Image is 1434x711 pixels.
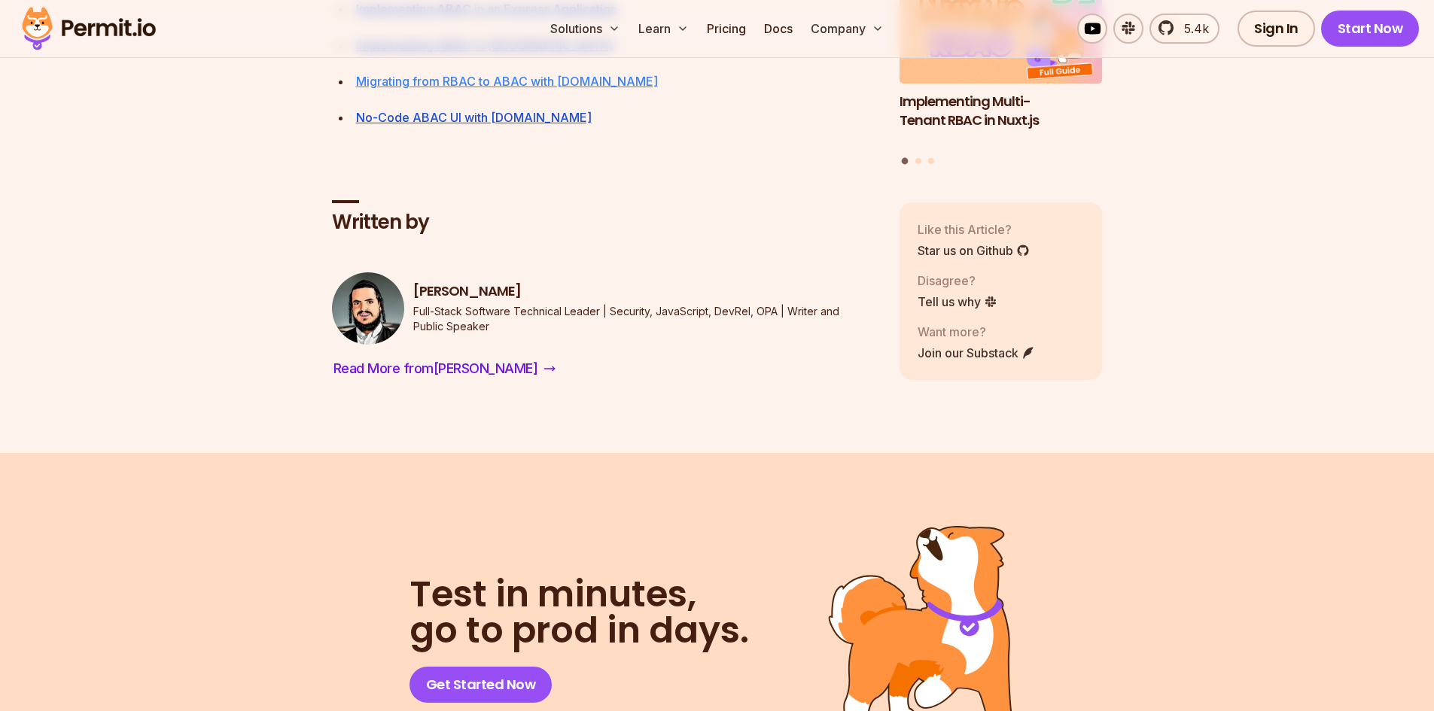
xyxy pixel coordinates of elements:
[332,272,404,345] img: Gabriel L. Manor
[902,158,909,165] button: Go to slide 1
[332,209,875,236] h2: Written by
[900,93,1103,130] h3: Implementing Multi-Tenant RBAC in Nuxt.js
[413,282,875,301] h3: [PERSON_NAME]
[1321,11,1420,47] a: Start Now
[1149,14,1219,44] a: 5.4k
[918,221,1030,239] p: Like this Article?
[413,304,875,334] p: Full-Stack Software Technical Leader | Security, JavaScript, DevRel, OPA | Writer and Public Speaker
[1175,20,1209,38] span: 5.4k
[632,14,695,44] button: Learn
[15,3,163,54] img: Permit logo
[409,667,553,703] a: Get Started Now
[918,242,1030,260] a: Star us on Github
[915,158,921,164] button: Go to slide 2
[409,576,749,612] span: Test in minutes,
[544,14,626,44] button: Solutions
[356,110,592,125] a: No-Code ABAC UI with [DOMAIN_NAME]
[928,158,934,164] button: Go to slide 3
[332,357,558,381] a: Read More from[PERSON_NAME]
[333,358,538,379] span: Read More from [PERSON_NAME]
[918,272,997,290] p: Disagree?
[701,14,752,44] a: Pricing
[918,293,997,311] a: Tell us why
[356,74,658,89] a: Migrating from RBAC to ABAC with [DOMAIN_NAME]
[805,14,890,44] button: Company
[918,324,1035,342] p: Want more?
[918,345,1035,363] a: Join our Substack
[409,576,749,649] h2: go to prod in days.
[758,14,799,44] a: Docs
[1238,11,1315,47] a: Sign In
